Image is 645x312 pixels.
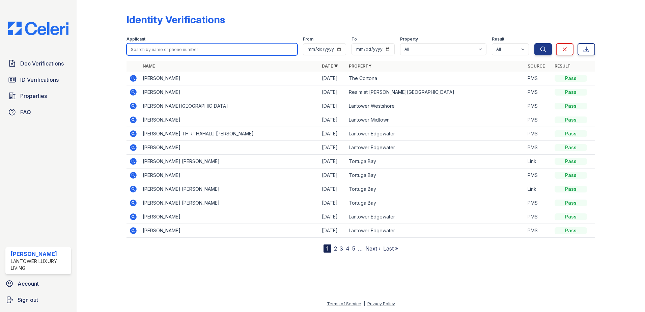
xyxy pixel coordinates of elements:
td: PMS [525,99,552,113]
div: Pass [555,103,587,109]
div: Pass [555,172,587,179]
div: Pass [555,213,587,220]
label: From [303,36,313,42]
td: [DATE] [319,196,346,210]
td: [PERSON_NAME] [140,85,319,99]
td: [DATE] [319,113,346,127]
div: Pass [555,158,587,165]
div: Pass [555,200,587,206]
td: Lantower Edgewater [346,141,525,155]
a: Account [3,277,74,290]
td: Link [525,155,552,168]
td: [DATE] [319,224,346,238]
div: Pass [555,116,587,123]
div: Pass [555,89,587,96]
a: Property [349,63,371,69]
span: Sign out [18,296,38,304]
a: 3 [340,245,343,252]
td: PMS [525,113,552,127]
a: Next › [365,245,381,252]
span: Account [18,280,39,288]
td: [DATE] [319,168,346,182]
td: [PERSON_NAME] [140,141,319,155]
td: PMS [525,196,552,210]
a: Result [555,63,570,69]
td: [PERSON_NAME] THIRTHAHALLI [PERSON_NAME] [140,127,319,141]
a: Doc Verifications [5,57,71,70]
div: Pass [555,75,587,82]
div: Pass [555,186,587,192]
a: Source [528,63,545,69]
div: Pass [555,227,587,234]
span: … [358,244,363,253]
td: Lantower Midtown [346,113,525,127]
td: [PERSON_NAME] [140,72,319,85]
td: The Cortona [346,72,525,85]
td: PMS [525,141,552,155]
div: Identity Verifications [127,14,225,26]
a: Sign out [3,293,74,307]
a: 2 [334,245,337,252]
td: [DATE] [319,210,346,224]
td: [DATE] [319,182,346,196]
a: Name [143,63,155,69]
div: 1 [324,244,331,253]
a: Last » [383,245,398,252]
td: Link [525,182,552,196]
td: PMS [525,72,552,85]
div: Lantower Luxury Living [11,258,68,271]
div: Pass [555,130,587,137]
a: 4 [346,245,349,252]
a: Terms of Service [327,301,361,306]
a: Date ▼ [322,63,338,69]
td: [DATE] [319,127,346,141]
td: [DATE] [319,141,346,155]
td: [PERSON_NAME] [PERSON_NAME] [140,155,319,168]
td: [PERSON_NAME] [140,113,319,127]
td: Tortuga Bay [346,155,525,168]
a: FAQ [5,105,71,119]
div: Pass [555,144,587,151]
td: [DATE] [319,85,346,99]
label: Result [492,36,504,42]
td: [PERSON_NAME] [140,210,319,224]
td: [PERSON_NAME] [140,168,319,182]
td: PMS [525,224,552,238]
td: Lantower Edgewater [346,224,525,238]
label: To [352,36,357,42]
div: | [364,301,365,306]
span: Properties [20,92,47,100]
img: CE_Logo_Blue-a8612792a0a2168367f1c8372b55b34899dd931a85d93a1a3d3e32e68fde9ad4.png [3,22,74,35]
td: Lantower Edgewater [346,127,525,141]
a: Privacy Policy [367,301,395,306]
span: ID Verifications [20,76,59,84]
td: Realm at [PERSON_NAME][GEOGRAPHIC_DATA] [346,85,525,99]
td: [PERSON_NAME][GEOGRAPHIC_DATA] [140,99,319,113]
a: ID Verifications [5,73,71,86]
td: [PERSON_NAME] [PERSON_NAME] [140,196,319,210]
td: Tortuga Bay [346,196,525,210]
a: Properties [5,89,71,103]
td: PMS [525,127,552,141]
td: PMS [525,210,552,224]
td: [DATE] [319,72,346,85]
td: Lantower Edgewater [346,210,525,224]
div: [PERSON_NAME] [11,250,68,258]
label: Property [400,36,418,42]
td: PMS [525,85,552,99]
td: PMS [525,168,552,182]
td: Tortuga Bay [346,168,525,182]
a: 5 [352,245,355,252]
td: [PERSON_NAME] [140,224,319,238]
td: [DATE] [319,155,346,168]
input: Search by name or phone number [127,43,298,55]
td: [DATE] [319,99,346,113]
td: [PERSON_NAME] [PERSON_NAME] [140,182,319,196]
td: Tortuga Bay [346,182,525,196]
label: Applicant [127,36,145,42]
td: Lantower Westshore [346,99,525,113]
span: Doc Verifications [20,59,64,68]
span: FAQ [20,108,31,116]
